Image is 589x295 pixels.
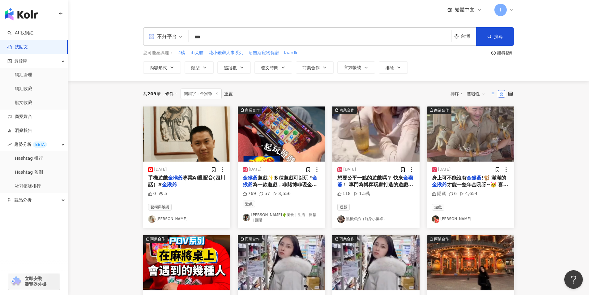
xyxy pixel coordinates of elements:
img: chrome extension [10,276,22,286]
div: 4,654 [460,191,477,197]
iframe: Help Scout Beacon - Open [564,270,583,289]
mark: 金猴爺 [467,175,481,181]
mark: 金猴爺 [432,182,447,188]
button: 內容形式 [143,61,181,74]
span: 發文時間 [261,65,278,70]
a: 貼文收藏 [15,100,32,106]
div: post-image商業合作 [332,235,420,290]
div: 隱藏 [432,191,446,197]
div: 商業合作 [434,107,449,113]
img: logo [5,8,38,20]
span: 排除 [385,65,394,70]
mark: 金猴爺 [243,175,258,181]
img: post-image [332,235,420,290]
div: post-image商業合作 [238,106,325,162]
img: KOL Avatar [337,215,345,223]
button: 搜尋 [476,27,514,46]
div: 不分平台 [148,32,177,41]
img: post-image [427,106,514,162]
span: 趨勢分析 [14,137,47,151]
div: 商業合作 [245,107,260,113]
span: 身上可不能沒有 [432,175,467,181]
img: post-image [143,235,230,290]
span: 耐吉斯寵物食譜 [249,50,279,56]
div: 搜尋指引 [497,50,514,55]
span: ！ 專門為博弈玩家打造的遊戲，通通都在 [337,182,413,194]
span: rise [7,142,12,147]
img: post-image [143,106,230,162]
span: 資源庫 [14,54,27,68]
img: post-image [238,235,325,290]
button: 商業合作 [296,61,334,74]
div: [DATE] [154,167,167,172]
span: 官方帳號 [344,65,361,70]
img: KOL Avatar [148,215,156,223]
span: 遊戲 [243,201,255,207]
div: 57 [259,191,270,197]
div: 商業合作 [245,236,260,242]
span: 關聯性 [467,89,485,99]
div: 1.5萬 [354,191,370,197]
span: 專業AI亂配音(四川話）# [148,175,225,188]
div: 3,556 [273,191,291,197]
div: 6 [449,191,457,197]
img: post-image [427,235,514,290]
span: appstore [148,33,155,40]
span: 關鍵字：金猴爺 [181,89,222,99]
a: Hashtag 監測 [15,169,43,176]
span: 手機遊戲 [148,175,168,181]
span: 才能一整年金吼呀~🥳 喜歡拼好運絕對不能錯過這款經典遊戲 # [432,182,508,202]
span: 搜尋 [494,34,503,39]
a: Hashtag 排行 [15,155,43,162]
span: 內容形式 [150,65,167,70]
button: 發文時間 [254,61,292,74]
mark: 金猴爺 [243,175,318,188]
span: 立即安裝 瀏覽器外掛 [25,276,46,287]
span: 條件 ： [161,91,178,96]
button: 耐吉斯寵物食譜 [248,50,279,56]
div: 5 [159,191,167,197]
span: 追蹤數 [224,65,237,70]
a: KOL Avatar[PERSON_NAME] [148,215,225,223]
div: 重置 [224,91,233,96]
a: searchAI 找網紅 [7,30,33,36]
button: 追蹤數 [217,61,251,74]
div: 商業合作 [339,236,354,242]
button: 4磅 [178,50,186,56]
span: 您可能感興趣： [143,50,173,56]
a: 找貼文 [7,44,28,50]
img: KOL Avatar [243,214,250,221]
a: chrome extension立即安裝 瀏覽器外掛 [8,273,60,290]
span: 遊戲 [337,204,350,210]
button: 花小錢辦大事系列 [208,50,244,56]
div: 商業合作 [150,236,165,242]
span: 遊戲 [432,204,444,210]
div: 商業合作 [339,107,354,113]
div: 0 [148,191,156,197]
span: 藝術與娛樂 [148,204,172,210]
span: environment [454,34,459,39]
div: post-image商業合作 [427,106,514,162]
button: 類型 [185,61,214,74]
button: 排除 [379,61,408,74]
div: post-image商業合作 [332,106,420,162]
span: question-circle [491,51,496,55]
div: 118 [337,191,351,197]
mark: 金猴爺 [162,182,177,188]
div: post-image商業合作 [427,235,514,290]
button: iti犬貓 [190,50,203,56]
a: 洞察報告 [7,128,32,134]
div: post-image商業合作 [238,235,325,290]
span: !🐒 滿滿的 [481,175,506,181]
a: 社群帳號排行 [15,183,41,189]
img: post-image [332,106,420,162]
span: 想要公平一點的遊戲嗎？ 快來 [337,175,403,181]
a: 商案媒合 [7,114,32,120]
div: [DATE] [249,167,262,172]
div: 台灣 [461,34,476,39]
div: post-image商業合作 [143,235,230,290]
span: 4磅 [178,50,186,56]
a: 網紅收藏 [15,86,32,92]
